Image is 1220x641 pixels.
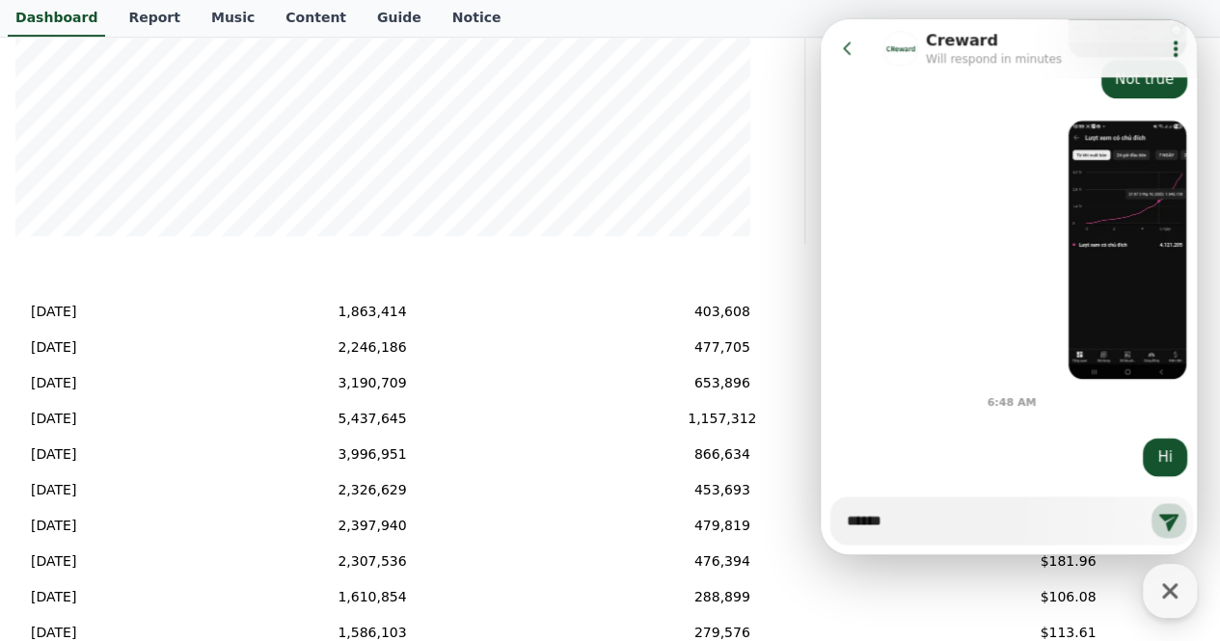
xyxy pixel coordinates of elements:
td: 3,996,951 [231,437,513,472]
td: 1,157,312 [513,401,932,437]
td: 2,246,186 [231,330,513,365]
td: 477,705 [513,330,932,365]
td: 2,397,940 [231,508,513,544]
td: $181.96 [932,544,1205,579]
iframe: Channel chat [821,19,1197,554]
p: [DATE] [31,444,76,465]
p: [DATE] [31,551,76,572]
p: [DATE] [31,409,76,429]
td: 453,693 [513,472,932,508]
p: [DATE] [31,587,76,607]
td: 1,610,854 [231,579,513,615]
td: 866,634 [513,437,932,472]
td: 479,819 [513,508,932,544]
td: 288,899 [513,579,932,615]
p: [DATE] [31,373,76,393]
td: 1,863,414 [231,294,513,330]
p: [DATE] [31,302,76,322]
td: $106.08 [932,579,1205,615]
p: [DATE] [31,337,76,358]
p: [DATE] [31,480,76,500]
td: 2,326,629 [231,472,513,508]
td: 476,394 [513,544,932,579]
td: 403,608 [513,294,932,330]
td: 5,437,645 [231,401,513,437]
p: [DATE] [31,516,76,536]
td: 3,190,709 [231,365,513,401]
td: 653,896 [513,365,932,401]
td: 2,307,536 [231,544,513,579]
